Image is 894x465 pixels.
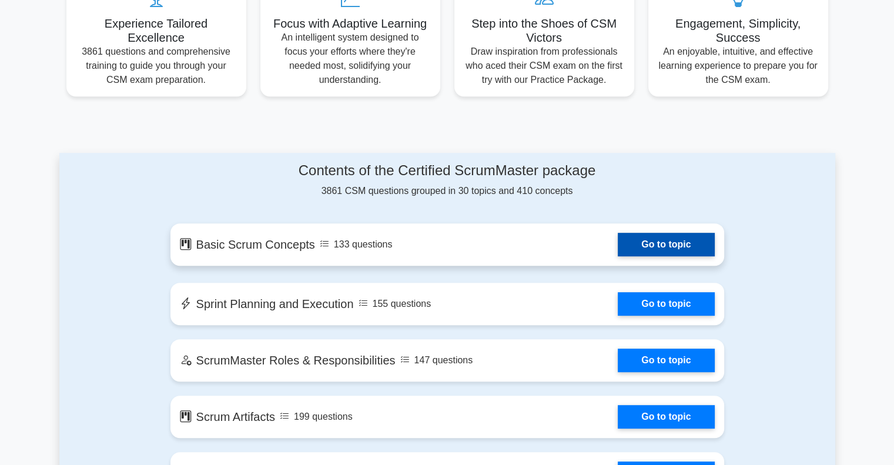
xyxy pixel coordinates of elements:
a: Go to topic [618,292,714,316]
a: Go to topic [618,233,714,256]
h5: Step into the Shoes of CSM Victors [464,16,625,45]
h5: Experience Tailored Excellence [76,16,237,45]
a: Go to topic [618,405,714,429]
div: 3861 CSM questions grouped in 30 topics and 410 concepts [170,162,724,198]
p: An enjoyable, intuitive, and effective learning experience to prepare you for the CSM exam. [658,45,819,87]
a: Go to topic [618,349,714,372]
h5: Engagement, Simplicity, Success [658,16,819,45]
h4: Contents of the Certified ScrumMaster package [170,162,724,179]
p: Draw inspiration from professionals who aced their CSM exam on the first try with our Practice Pa... [464,45,625,87]
p: 3861 questions and comprehensive training to guide you through your CSM exam preparation. [76,45,237,87]
p: An intelligent system designed to focus your efforts where they're needed most, solidifying your ... [270,31,431,87]
h5: Focus with Adaptive Learning [270,16,431,31]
